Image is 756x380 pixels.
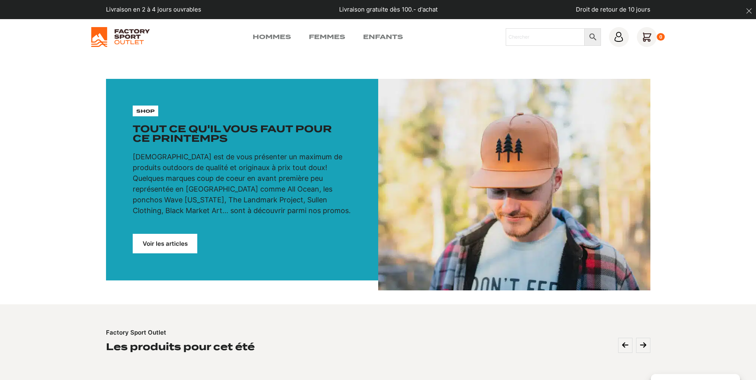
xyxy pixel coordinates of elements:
h2: Les produits pour cet été [106,341,255,353]
input: Chercher [506,28,585,46]
p: Factory Sport Outlet [106,328,166,337]
p: shop [136,108,155,115]
a: Voir les articles [133,234,197,253]
p: Livraison gratuite dès 100.- d'achat [339,5,438,14]
p: Livraison en 2 à 4 jours ouvrables [106,5,201,14]
div: 0 [657,33,665,41]
p: [DEMOGRAPHIC_DATA] est de vous présenter un maximum de produits outdoors de qualité et originaux ... [133,151,351,216]
h1: Tout ce qu'il vous faut pour ce printemps [133,124,351,143]
p: Droit de retour de 10 jours [576,5,650,14]
a: Enfants [363,32,403,42]
button: dismiss [742,4,756,18]
a: Femmes [309,32,345,42]
a: Hommes [253,32,291,42]
img: Factory Sport Outlet [91,27,150,47]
